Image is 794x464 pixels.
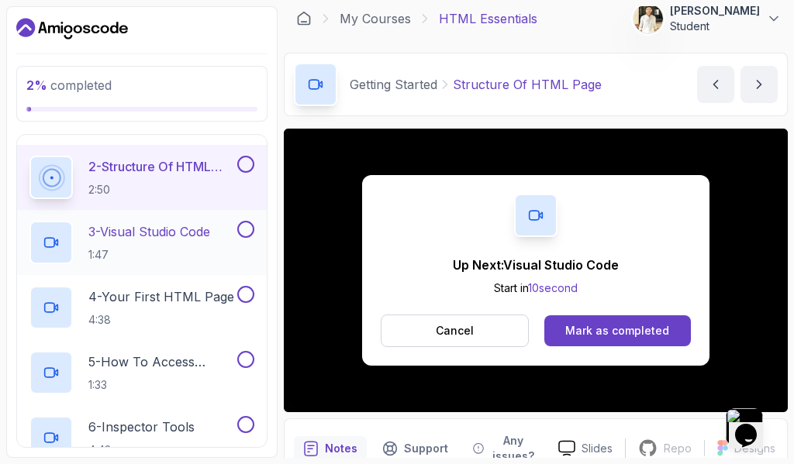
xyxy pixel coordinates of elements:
p: HTML Essentials [439,9,537,28]
p: 4:42 [88,442,195,458]
p: 2 - Structure Of HTML Page [88,157,234,176]
button: user profile image[PERSON_NAME]Student [633,3,782,34]
iframe: 3 - Structrure Of HTML Page [284,129,788,412]
p: [PERSON_NAME] [670,3,760,19]
p: Getting Started [350,75,437,94]
div: Mark as completed [565,323,669,339]
button: 4-Your First HTML Page4:38 [29,286,254,329]
span: 10 second [528,281,578,294]
span: 2 % [26,77,47,93]
p: Any issues? [490,433,537,464]
p: 4 - Your First HTML Page [88,287,234,306]
p: 6 - Inspector Tools [88,418,195,436]
p: 2:50 [88,182,234,198]
button: Mark as completed [544,315,691,346]
p: Repo [664,441,692,456]
p: Start in [453,280,619,296]
p: Cancel [436,323,474,339]
a: Dashboard [296,11,312,26]
p: Structure Of HTML Page [453,75,602,94]
a: Slides [546,440,625,456]
a: My Courses [340,9,411,28]
a: Dashboard [16,16,128,41]
button: 3-Visual Studio Code1:47 [29,221,254,264]
img: user profile image [633,4,663,33]
p: 1:33 [88,377,234,393]
button: 5-How To Access HTML Pages1:33 [29,351,254,394]
p: Student [670,19,760,34]
p: Notes [325,441,357,456]
iframe: chat widget [729,402,778,449]
button: next content [740,66,778,103]
p: Slides [582,441,613,456]
button: Cancel [381,314,529,347]
p: 4:38 [88,312,234,328]
p: 5 - How To Access HTML Pages [88,352,234,371]
button: 6-Inspector Tools4:42 [29,416,254,459]
button: 2-Structure Of HTML Page2:50 [29,156,254,199]
button: previous content [697,66,734,103]
p: 1:47 [88,247,210,263]
span: completed [26,77,112,93]
p: Up Next: Visual Studio Code [453,256,619,274]
p: 3 - Visual Studio Code [88,222,210,241]
p: Support [404,441,448,456]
